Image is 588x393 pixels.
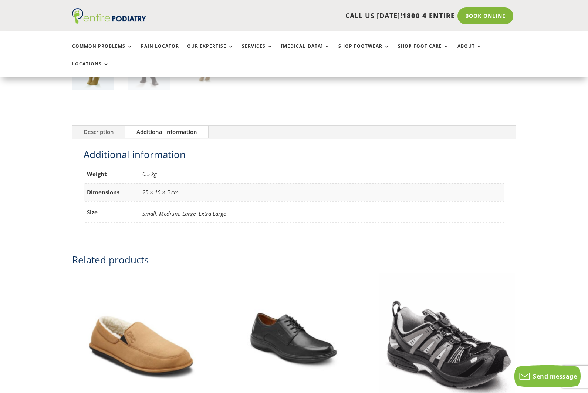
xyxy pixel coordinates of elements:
p: Small, Medium, Large, Extra Large [142,206,501,218]
span: 1800 4 ENTIRE [402,11,455,20]
a: Pain Locator [141,44,179,60]
td: 25 × 15 × 5 cm [139,183,504,201]
button: Send message [514,365,581,387]
a: Additional information [125,126,208,138]
a: About [457,44,482,60]
a: Our Expertise [187,44,234,60]
th: Dimensions [84,183,139,201]
a: Locations [72,61,109,77]
a: Shop Foot Care [398,44,449,60]
a: Book Online [457,7,513,24]
a: [MEDICAL_DATA] [281,44,330,60]
th: Size [84,201,139,222]
th: Weight [84,165,139,183]
a: Services [242,44,273,60]
table: Product Details [84,165,504,223]
a: Entire Podiatry [72,18,146,25]
h2: Additional information [84,148,504,165]
p: CALL US [DATE]! [175,11,455,21]
a: Common Problems [72,44,133,60]
img: logo (1) [72,8,146,24]
a: Shop Footwear [338,44,390,60]
a: Description [72,126,125,138]
span: Send message [533,372,577,380]
h2: Related products [72,253,516,272]
td: 0.5 kg [139,165,504,183]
